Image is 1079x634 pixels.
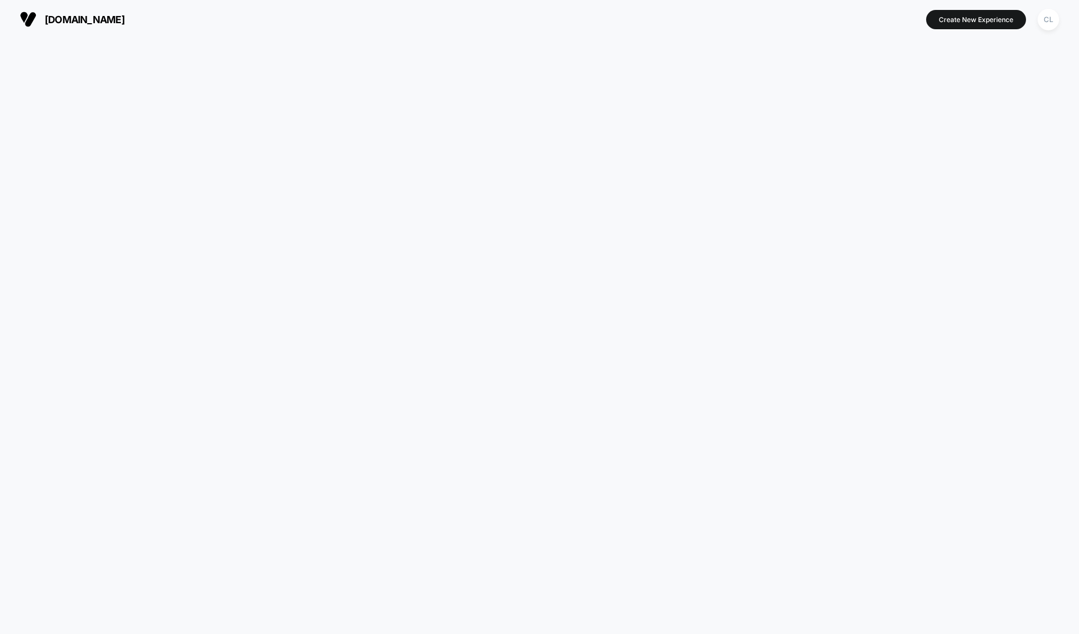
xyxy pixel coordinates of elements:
div: CL [1038,9,1059,30]
button: [DOMAIN_NAME] [17,10,128,28]
button: Create New Experience [926,10,1026,29]
img: Visually logo [20,11,36,28]
span: [DOMAIN_NAME] [45,14,125,25]
button: CL [1034,8,1062,31]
